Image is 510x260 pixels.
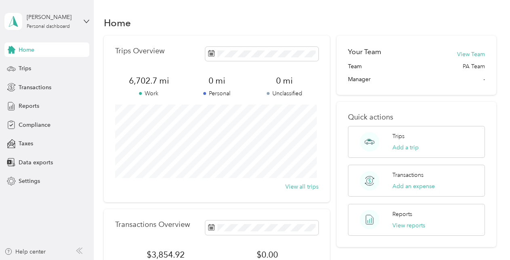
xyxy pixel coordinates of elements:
[392,171,424,179] p: Transactions
[463,62,485,71] span: PA Team
[115,89,183,98] p: Work
[115,220,190,229] p: Transactions Overview
[348,113,485,122] p: Quick actions
[4,247,46,256] button: Help center
[27,13,77,21] div: [PERSON_NAME]
[19,177,40,185] span: Settings
[19,46,34,54] span: Home
[392,132,405,140] p: Trips
[19,102,39,110] span: Reports
[19,121,51,129] span: Compliance
[348,75,371,84] span: Manager
[457,50,485,59] button: View Team
[251,89,318,98] p: Unclassified
[392,182,435,191] button: Add an expense
[348,47,381,57] h2: Your Team
[251,75,318,86] span: 0 mi
[392,221,425,230] button: View reports
[19,139,33,148] span: Taxes
[483,75,485,84] span: -
[104,19,131,27] h1: Home
[465,215,510,260] iframe: Everlance-gr Chat Button Frame
[19,83,51,92] span: Transactions
[19,64,31,73] span: Trips
[183,89,251,98] p: Personal
[392,210,412,218] p: Reports
[348,62,362,71] span: Team
[183,75,251,86] span: 0 mi
[115,47,164,55] p: Trips Overview
[285,182,318,191] button: View all trips
[19,158,53,167] span: Data exports
[27,24,70,29] div: Personal dashboard
[392,143,419,152] button: Add a trip
[115,75,183,86] span: 6,702.7 mi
